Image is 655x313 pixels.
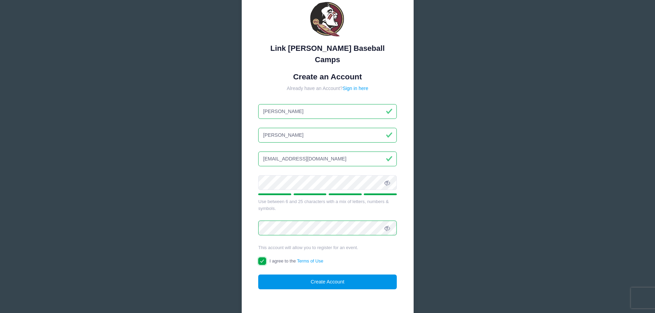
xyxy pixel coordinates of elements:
[258,128,397,143] input: Last Name
[258,85,397,92] div: Already have an Account?
[258,244,397,251] div: This account will allow you to register for an event.
[258,152,397,166] input: Email
[258,43,397,65] div: Link [PERSON_NAME] Baseball Camps
[258,72,397,81] h1: Create an Account
[258,275,397,289] button: Create Account
[270,258,323,264] span: I agree to the
[297,258,324,264] a: Terms of Use
[258,104,397,119] input: First Name
[258,257,266,265] input: I agree to theTerms of Use
[342,86,368,91] a: Sign in here
[258,198,397,212] div: Use between 6 and 25 characters with a mix of letters, numbers & symbols.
